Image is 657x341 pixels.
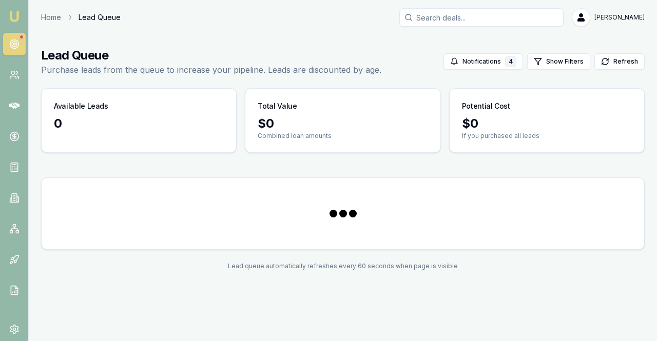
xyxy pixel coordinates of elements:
[41,12,121,23] nav: breadcrumb
[258,101,297,111] h3: Total Value
[505,56,516,67] div: 4
[54,115,224,132] div: 0
[462,115,632,132] div: $ 0
[462,101,510,111] h3: Potential Cost
[399,8,564,27] input: Search deals
[41,12,61,23] a: Home
[79,12,121,23] span: Lead Queue
[8,10,21,23] img: emu-icon-u.png
[258,132,428,140] p: Combined loan amounts
[41,47,381,64] h1: Lead Queue
[594,53,645,70] button: Refresh
[527,53,590,70] button: Show Filters
[594,13,645,22] span: [PERSON_NAME]
[41,64,381,76] p: Purchase leads from the queue to increase your pipeline. Leads are discounted by age.
[443,53,523,70] button: Notifications4
[41,262,645,270] div: Lead queue automatically refreshes every 60 seconds when page is visible
[258,115,428,132] div: $ 0
[462,132,632,140] p: If you purchased all leads
[54,101,108,111] h3: Available Leads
